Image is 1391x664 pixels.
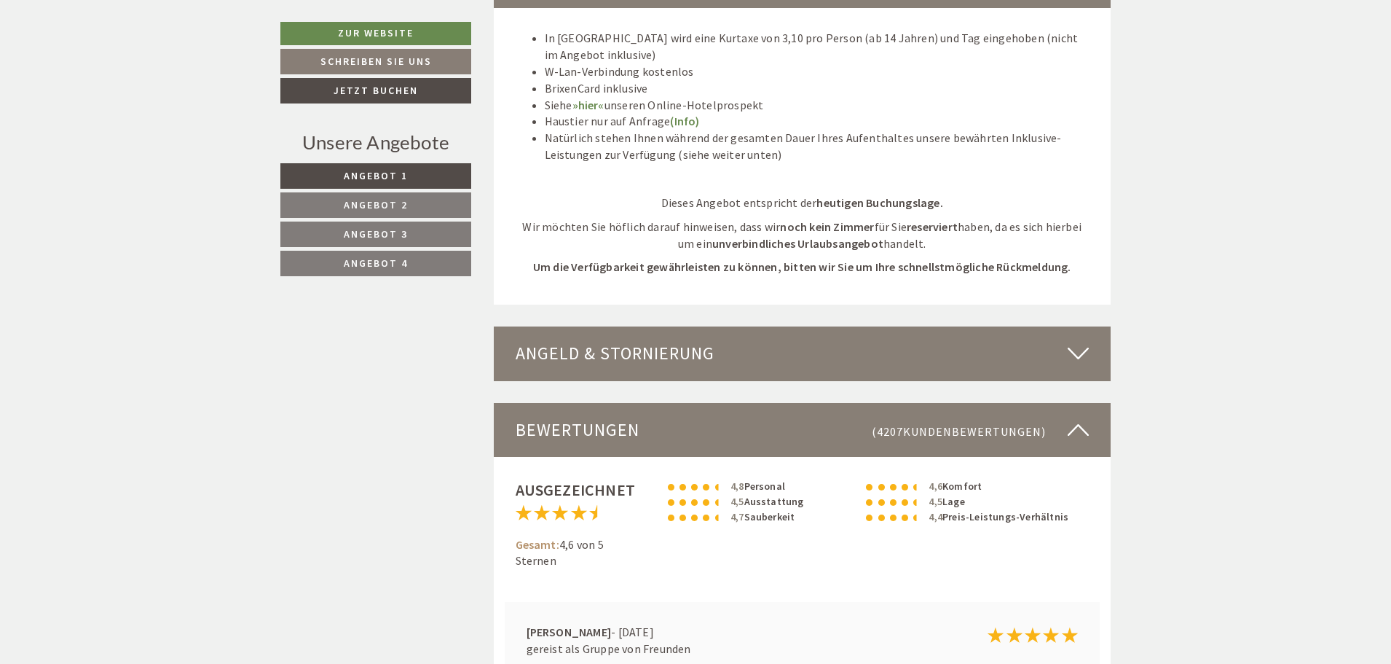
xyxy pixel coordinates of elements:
[23,71,231,82] small: 12:07
[664,509,840,525] li: Sauberkeit
[344,198,408,211] span: Angebot 2
[260,12,313,36] div: [DATE]
[816,195,942,210] strong: heutigen Buchungslage.
[862,509,1089,525] li: Preis-Leistungs-Verhältnis
[516,624,898,657] div: - [DATE]
[23,43,231,55] div: [GEOGRAPHIC_DATA]
[12,40,238,85] div: Guten Tag, wie können wir Ihnen helfen?
[545,63,1089,80] li: W-Lan-Verbindung kostenlos
[505,479,653,570] div: 4,6 von 5 Sternen
[516,195,1089,211] p: Dieses Angebot entspricht der
[907,219,958,234] strong: reserviert
[712,236,883,251] strong: unverbindliches Urlaubsangebot
[486,384,574,410] button: Senden
[862,479,1089,494] li: Komfort
[533,259,1071,274] strong: Um die Verfügbarkeit gewährleisten zu können, bitten wir Sie um Ihre schnellstmögliche Rückmeldung.
[516,219,1089,252] p: Wir möchten Sie höflich darauf hinweisen, dass wir für Sie haben, da es sich hierbei um ein handelt.
[862,494,1089,509] li: Lage
[925,510,942,523] span: 4,4
[280,129,471,156] div: Unsere Angebote
[516,479,642,501] div: Ausgezeichnet
[872,424,1046,439] small: (4207 )
[527,641,887,657] div: gereist als Gruppe von Freunden
[925,480,942,493] span: 4,6
[280,78,471,103] a: Jetzt buchen
[903,424,1041,439] span: Kundenbewertungen
[727,495,744,508] span: 4,5
[545,80,1089,97] li: BrixenCard inklusive
[280,49,471,74] a: Schreiben Sie uns
[545,30,1089,63] li: In [GEOGRAPHIC_DATA] wird eine Kurtaxe von 3,10 pro Person (ab 14 Jahren) und Tag eingehoben (nic...
[670,114,699,128] a: (Info)
[494,327,1111,380] div: Angeld & Stornierung
[545,97,1089,114] li: Siehe unseren Online-Hotelprospekt
[664,494,840,509] li: Ausstattung
[344,257,408,270] span: Angebot 4
[664,479,840,494] li: Personal
[780,219,874,234] strong: noch kein Zimmer
[727,510,744,523] span: 4,7
[925,495,942,508] span: 4,5
[572,98,604,112] a: »hier«
[527,625,612,639] strong: [PERSON_NAME]
[280,22,471,45] a: Zur Website
[516,537,559,552] span: Gesamt:
[494,403,1111,457] div: Bewertungen
[344,227,408,241] span: Angebot 3
[344,169,408,182] span: Angebot 1
[727,480,744,493] span: 4,8
[545,130,1089,163] li: Natürlich stehen Ihnen während der gesamten Dauer Ihres Aufenthaltes unsere bewährten Inklusive-L...
[545,113,1089,130] li: Haustier nur auf Anfrage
